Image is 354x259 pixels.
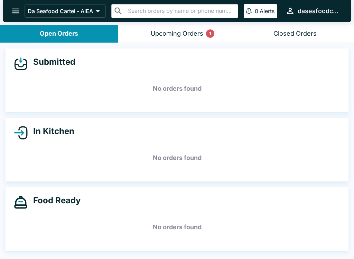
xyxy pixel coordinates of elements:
button: open drawer [7,2,25,20]
p: 0 [255,8,258,15]
h4: Food Ready [28,195,81,206]
p: Alerts [260,8,274,15]
div: Closed Orders [273,30,317,38]
input: Search orders by name or phone number [126,6,235,16]
h5: No orders found [14,215,340,240]
button: daseafoodcartel [283,3,343,18]
h5: No orders found [14,76,340,101]
div: Open Orders [40,30,78,38]
p: 1 [209,30,211,37]
button: Da Seafood Cartel - AIEA [25,5,106,18]
p: Da Seafood Cartel - AIEA [28,8,93,15]
div: Upcoming Orders [151,30,203,38]
h4: Submitted [28,57,75,67]
h4: In Kitchen [28,126,74,136]
h5: No orders found [14,145,340,170]
div: daseafoodcartel [298,7,340,15]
